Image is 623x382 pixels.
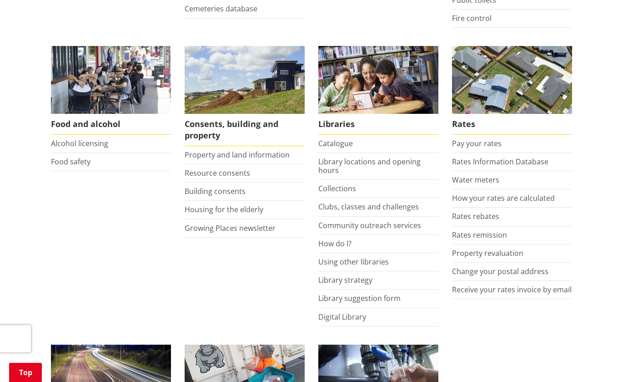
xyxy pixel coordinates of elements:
[318,114,438,135] span: Libraries
[185,223,276,233] a: Growing Places newsletter
[452,13,492,23] a: Fire control
[581,344,614,377] iframe: Messenger Launcher
[51,46,171,135] a: Food and Alcohol in the Waikato Food and alcohol
[185,46,305,114] img: Land and property thumbnail
[318,293,401,303] a: Library suggestion form
[51,114,171,135] span: Food and alcohol
[452,138,502,148] a: Pay your rates
[452,46,572,114] img: Rates-thumbnail
[185,46,305,146] a: New Pokeno housing development Consents, building and property
[452,157,548,167] a: Rates Information Database
[452,46,572,135] a: Pay your rates online Rates
[318,157,421,175] a: Library locations and opening hours
[318,46,438,114] img: Waikato District Council libraries
[318,275,372,285] a: Library strategy
[318,46,438,135] a: Library membership is free to everyone who lives in the Waikato district. Libraries
[185,186,246,196] a: Building consents
[452,248,523,258] a: Property revaluation
[51,138,108,148] a: Alcohol licensing
[318,183,356,194] a: Collections
[185,168,250,178] a: Resource consents
[185,4,257,14] a: Cemeteries database
[185,150,290,160] a: Property and land information
[452,285,572,295] a: Receive your rates invoice by email
[318,220,421,230] a: Community outreach services
[452,211,499,221] a: Rates rebates
[452,266,548,276] a: Change your postal address
[452,175,499,185] a: Water meters
[51,46,171,114] img: Food and Alcohol in the Waikato
[318,239,352,249] a: How do I?
[185,204,263,214] a: Housing for the elderly
[318,312,366,322] a: Digital Library
[185,114,305,146] span: Consents, building and property
[51,157,90,167] a: Food safety
[318,257,389,267] a: Using other libraries
[9,363,42,382] a: Top
[452,114,572,135] span: Rates
[452,230,507,240] a: Rates remission
[318,138,353,148] a: Catalogue
[452,193,555,203] a: How your rates are calculated
[318,202,419,212] a: Clubs, classes and challenges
